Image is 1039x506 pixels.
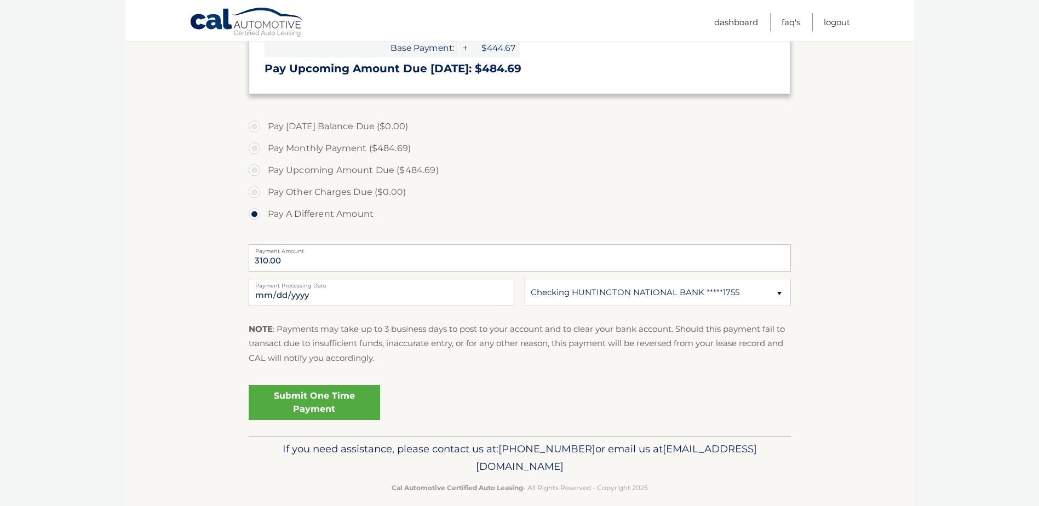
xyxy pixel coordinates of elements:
p: If you need assistance, please contact us at: or email us at [256,440,784,475]
span: [PHONE_NUMBER] [498,442,595,455]
a: FAQ's [782,13,800,31]
p: - All Rights Reserved - Copyright 2025 [256,482,784,493]
input: Payment Date [249,279,514,306]
label: Payment Amount [249,244,791,253]
label: Payment Processing Date [249,279,514,287]
a: Logout [824,13,850,31]
label: Pay Upcoming Amount Due ($484.69) [249,159,791,181]
span: $444.67 [470,38,520,58]
h3: Pay Upcoming Amount Due [DATE]: $484.69 [265,62,775,76]
input: Payment Amount [249,244,791,272]
strong: Cal Automotive Certified Auto Leasing [392,484,523,492]
a: Dashboard [714,13,758,31]
a: Cal Automotive [190,7,305,39]
a: Submit One Time Payment [249,385,380,420]
p: : Payments may take up to 3 business days to post to your account and to clear your bank account.... [249,322,791,365]
label: Pay Other Charges Due ($0.00) [249,181,791,203]
span: Base Payment: [265,38,458,58]
label: Pay A Different Amount [249,203,791,225]
strong: NOTE [249,324,273,334]
span: + [459,38,470,58]
label: Pay [DATE] Balance Due ($0.00) [249,116,791,137]
label: Pay Monthly Payment ($484.69) [249,137,791,159]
